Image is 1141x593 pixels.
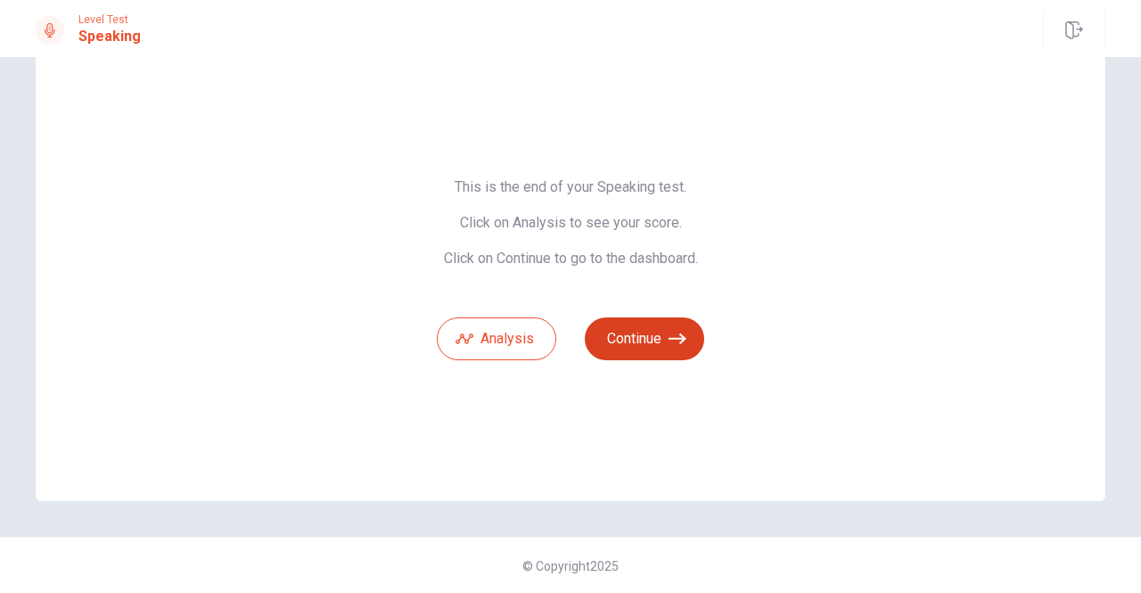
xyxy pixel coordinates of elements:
span: © Copyright 2025 [522,559,619,573]
span: This is the end of your Speaking test. Click on Analysis to see your score. Click on Continue to ... [437,178,704,268]
span: Level Test [78,13,141,26]
button: Analysis [437,317,556,360]
button: Continue [585,317,704,360]
h1: Speaking [78,26,141,47]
